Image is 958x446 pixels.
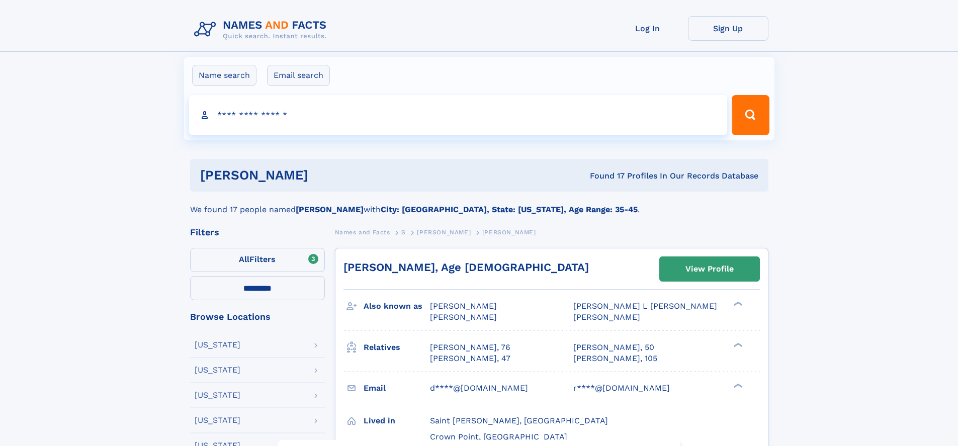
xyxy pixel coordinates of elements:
[364,339,430,356] h3: Relatives
[190,228,325,237] div: Filters
[296,205,364,214] b: [PERSON_NAME]
[239,254,249,264] span: All
[401,226,406,238] a: S
[430,342,510,353] a: [PERSON_NAME], 76
[364,412,430,429] h3: Lived in
[192,65,256,86] label: Name search
[417,229,471,236] span: [PERSON_NAME]
[189,95,728,135] input: search input
[573,353,657,364] a: [PERSON_NAME], 105
[190,248,325,272] label: Filters
[607,16,688,41] a: Log In
[343,261,589,274] a: [PERSON_NAME], Age [DEMOGRAPHIC_DATA]
[190,16,335,43] img: Logo Names and Facts
[195,416,240,424] div: [US_STATE]
[430,312,497,322] span: [PERSON_NAME]
[731,301,743,307] div: ❯
[364,298,430,315] h3: Also known as
[731,341,743,348] div: ❯
[430,353,510,364] a: [PERSON_NAME], 47
[688,16,768,41] a: Sign Up
[195,341,240,349] div: [US_STATE]
[200,169,449,182] h1: [PERSON_NAME]
[731,382,743,389] div: ❯
[430,432,567,441] span: Crown Point, [GEOGRAPHIC_DATA]
[335,226,390,238] a: Names and Facts
[401,229,406,236] span: S
[267,65,330,86] label: Email search
[190,312,325,321] div: Browse Locations
[685,257,734,281] div: View Profile
[573,342,654,353] a: [PERSON_NAME], 50
[417,226,471,238] a: [PERSON_NAME]
[732,95,769,135] button: Search Button
[195,391,240,399] div: [US_STATE]
[190,192,768,216] div: We found 17 people named with .
[573,312,640,322] span: [PERSON_NAME]
[195,366,240,374] div: [US_STATE]
[482,229,536,236] span: [PERSON_NAME]
[430,301,497,311] span: [PERSON_NAME]
[660,257,759,281] a: View Profile
[449,170,758,182] div: Found 17 Profiles In Our Records Database
[381,205,638,214] b: City: [GEOGRAPHIC_DATA], State: [US_STATE], Age Range: 35-45
[573,301,717,311] span: [PERSON_NAME] L [PERSON_NAME]
[430,416,608,425] span: Saint [PERSON_NAME], [GEOGRAPHIC_DATA]
[364,380,430,397] h3: Email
